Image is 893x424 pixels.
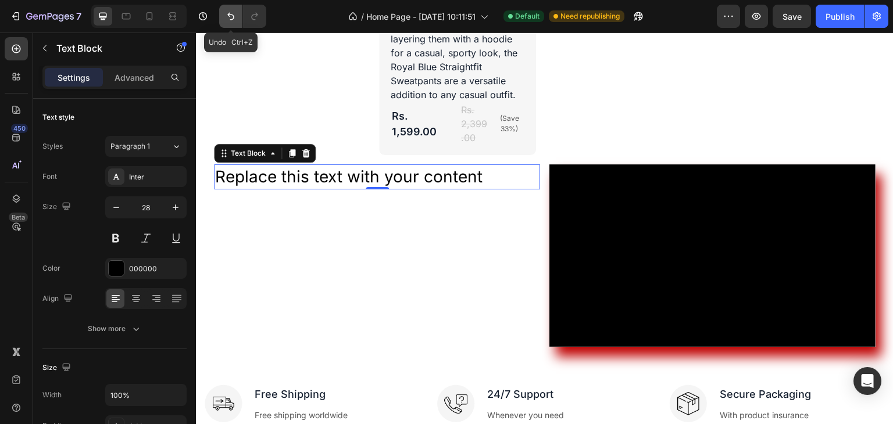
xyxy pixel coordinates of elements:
[9,213,28,222] div: Beta
[826,10,855,23] div: Publish
[115,71,154,84] p: Advanced
[361,10,364,23] span: /
[88,323,142,335] div: Show more
[42,171,57,182] div: Font
[18,132,344,157] div: Replace this text with your content
[299,81,329,102] pre: (Save 33%)
[5,5,87,28] button: 7
[474,353,511,390] img: Alt Image
[42,199,73,215] div: Size
[42,141,63,152] div: Styles
[42,112,74,123] div: Text style
[291,354,368,369] p: 24/7 Support
[105,136,187,157] button: Paragraph 1
[291,376,368,389] p: Whenever you need
[264,69,294,113] div: Rs. 2,399.00
[353,132,680,315] img: gempages_580424107741414318-73b33819-8cdb-4b1c-abd0-7893ba6358f4.png
[196,33,893,424] iframe: Design area
[853,367,881,395] div: Open Intercom Messenger
[560,11,620,21] span: Need republishing
[241,353,278,390] img: Alt Image
[42,390,62,400] div: Width
[42,291,75,307] div: Align
[816,5,865,28] button: Publish
[110,141,150,152] span: Paragraph 1
[59,354,152,369] p: Free Shipping
[76,9,81,23] p: 7
[42,263,60,274] div: Color
[366,10,476,23] span: Home Page - [DATE] 10:11:51
[42,318,187,339] button: Show more
[515,11,540,21] span: Default
[56,41,155,55] p: Text Block
[58,71,90,84] p: Settings
[524,376,615,389] p: With product insurance
[783,12,802,21] span: Save
[11,124,28,133] div: 450
[773,5,811,28] button: Save
[42,360,73,376] div: Size
[219,5,266,28] div: Undo/Redo
[106,385,186,405] input: Auto
[33,116,72,126] div: Text Block
[9,353,46,390] img: Alt Image
[524,354,615,369] p: Secure Packaging
[129,172,184,182] div: Inter
[129,264,184,274] div: 000000
[59,376,152,389] p: Free shipping worldwide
